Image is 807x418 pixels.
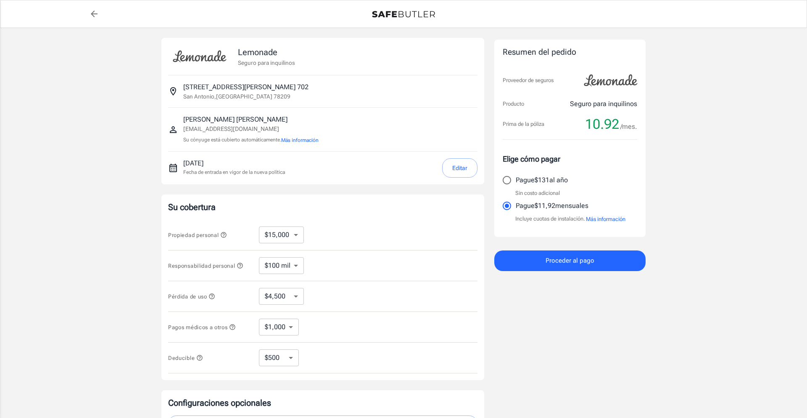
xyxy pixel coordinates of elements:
font: Seguro para inquilinos [570,100,637,108]
font: 78209 [274,93,290,100]
button: Propiedad personal [168,230,227,240]
button: Pérdida de uso [168,291,215,301]
font: Producto [503,101,524,107]
font: $131 [535,176,549,184]
font: , [214,93,216,100]
font: Proceder al pago [546,257,594,264]
font: Deducible [168,355,195,361]
button: Responsabilidad personal [168,261,243,271]
font: Más información [586,216,625,222]
font: Resumen del pedido [503,47,576,57]
p: Lemonade [238,46,295,59]
button: Deducible [168,353,203,363]
svg: Dirección asegurada [168,86,178,96]
font: Pague [516,176,535,184]
font: Incluye cuotas de instalación. [515,216,585,222]
font: Pérdida de uso [168,293,207,300]
font: Fecha de entrada en vigor de la nueva política [183,169,285,175]
button: Más información [586,215,625,224]
font: Prima de la póliza [503,121,544,127]
font: Pague [516,202,535,210]
font: al año [549,176,568,184]
font: Sin costo adicional [515,190,560,196]
img: Limonada [168,45,231,68]
font: Elige cómo pagar [503,154,560,163]
img: Volver a las citas [372,11,435,18]
font: [GEOGRAPHIC_DATA] [216,93,272,100]
font: Propiedad personal [168,232,219,238]
font: Editar [452,165,467,171]
button: Pagos médicos a otros [168,322,236,332]
svg: Nueva fecha de inicio de la póliza [168,163,178,173]
font: Su cónyuge está cubierto automáticamente. [183,137,281,143]
font: Pagos médicos a otros [168,324,227,330]
font: Seguro para inquilinos [238,59,295,66]
font: $11,92 [535,202,555,210]
p: [EMAIL_ADDRESS][DOMAIN_NAME] [183,125,319,133]
button: Más información [281,136,319,144]
a: volver a las citas [86,5,103,22]
button: Proceder al pago [494,250,646,271]
font: [DATE] [183,159,203,167]
font: Proveedor de seguros [503,77,554,83]
button: Editar [442,158,477,178]
font: mensuales [555,202,588,210]
font: Su cobertura [168,202,216,212]
font: Configuraciones opcionales [168,398,271,408]
p: [PERSON_NAME] [PERSON_NAME] [183,114,319,125]
p: [STREET_ADDRESS][PERSON_NAME] 702 [183,82,309,92]
img: Limonada [579,69,642,92]
svg: Persona asegurada [168,125,178,135]
font: 10.92 [585,116,619,132]
font: San Antonio [183,93,214,100]
font: /mes. [620,122,637,130]
font: Responsabilidad personal [168,263,235,269]
font: Más información [281,137,319,143]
